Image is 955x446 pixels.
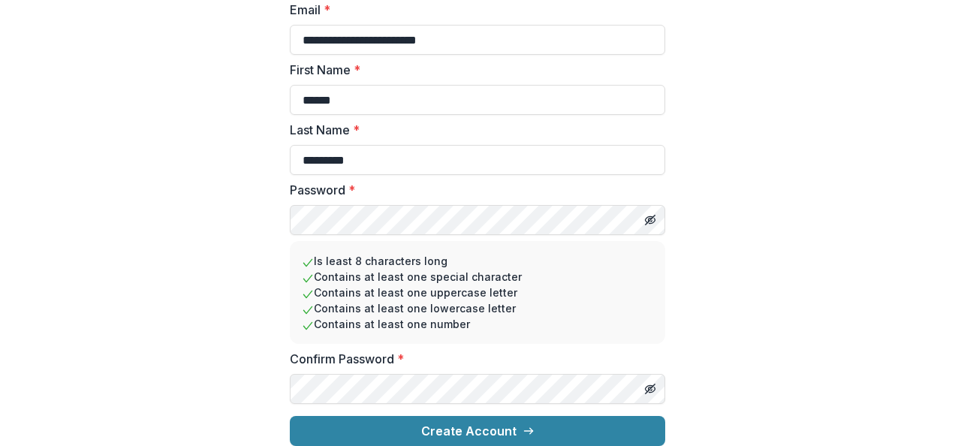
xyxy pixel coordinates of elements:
[302,316,653,332] li: Contains at least one number
[290,121,656,139] label: Last Name
[638,208,662,232] button: Toggle password visibility
[302,300,653,316] li: Contains at least one lowercase letter
[302,269,653,285] li: Contains at least one special character
[290,1,656,19] label: Email
[302,285,653,300] li: Contains at least one uppercase letter
[290,416,665,446] button: Create Account
[638,377,662,401] button: Toggle password visibility
[290,61,656,79] label: First Name
[290,350,656,368] label: Confirm Password
[290,181,656,199] label: Password
[302,253,653,269] li: Is least 8 characters long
